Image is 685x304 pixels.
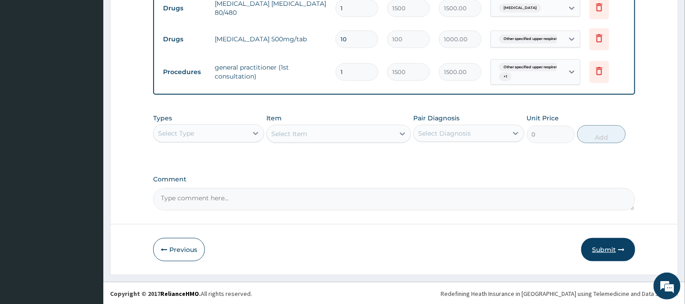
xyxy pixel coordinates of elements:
label: Unit Price [527,114,559,123]
strong: Copyright © 2017 . [110,290,201,298]
span: Other specified upper respirat... [499,35,564,44]
button: Submit [581,238,635,261]
td: Procedures [159,64,210,80]
label: Item [266,114,282,123]
div: Select Diagnosis [418,129,471,138]
td: Drugs [159,31,210,48]
div: Chat with us now [47,50,151,62]
button: Add [577,125,625,143]
button: Previous [153,238,205,261]
textarea: Type your message and hit 'Enter' [4,206,171,237]
span: + 1 [499,72,512,81]
span: [MEDICAL_DATA] [499,4,541,13]
a: RelianceHMO [160,290,199,298]
td: general practitioner (1st consultation) [210,58,331,85]
span: Other specified upper respirat... [499,63,564,72]
div: Minimize live chat window [147,4,169,26]
div: Select Type [158,129,194,138]
div: Redefining Heath Insurance in [GEOGRAPHIC_DATA] using Telemedicine and Data Science! [441,289,678,298]
label: Pair Diagnosis [413,114,460,123]
td: [MEDICAL_DATA] 500mg/tab [210,30,331,48]
span: We're online! [52,93,124,184]
label: Types [153,115,172,122]
img: d_794563401_company_1708531726252_794563401 [17,45,36,67]
label: Comment [153,176,636,183]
